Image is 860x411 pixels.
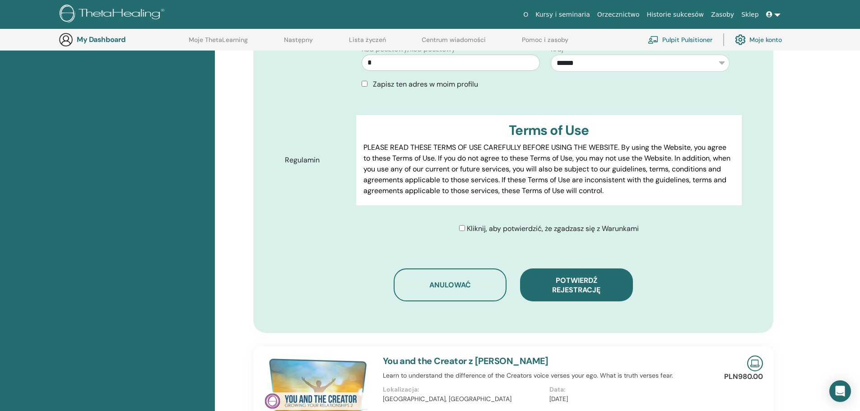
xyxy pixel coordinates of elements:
a: You and the Creator z [PERSON_NAME] [383,355,549,367]
a: Orzecznictwo [594,6,643,23]
a: Następny [284,36,313,51]
span: Zapisz ten adres w moim profilu [373,79,478,89]
p: Lor IpsumDolorsi.ame Cons adipisci elits do eiusm tem incid, utl etdol, magnaali eni adminimve qu... [363,203,734,333]
a: Moje konto [735,30,782,50]
a: Lista życzeń [349,36,386,51]
p: [DATE] [549,394,711,404]
span: Kliknij, aby potwierdzić, że zgadzasz się z Warunkami [467,224,639,233]
p: PLEASE READ THESE TERMS OF USE CAREFULLY BEFORE USING THE WEBSITE. By using the Website, you agre... [363,142,734,196]
div: Open Intercom Messenger [829,380,851,402]
img: Live Online Seminar [747,356,763,371]
a: Sklep [738,6,762,23]
a: Moje ThetaLearning [189,36,248,51]
img: generic-user-icon.jpg [59,32,73,47]
a: O [520,6,532,23]
span: Anulować [429,280,471,290]
a: Pomoc i zasoby [522,36,568,51]
a: Centrum wiadomości [422,36,486,51]
p: Lokalizacja: [383,385,544,394]
span: Potwierdź rejestrację [552,276,600,295]
button: Potwierdź rejestrację [520,268,633,301]
a: Kursy i seminaria [532,6,594,23]
p: Data: [549,385,711,394]
img: logo.png [60,5,167,25]
h3: Terms of Use [363,122,734,139]
p: Learn to understand the difference of the Creators voice verses your ego. What is truth verses fear. [383,371,716,380]
h3: My Dashboard [77,35,167,44]
a: Historie sukcesów [643,6,707,23]
img: cog.svg [735,32,746,47]
p: PLN980.00 [724,371,763,382]
img: chalkboard-teacher.svg [648,36,659,44]
label: Regulamin [278,152,357,169]
button: Anulować [394,268,507,301]
p: [GEOGRAPHIC_DATA], [GEOGRAPHIC_DATA] [383,394,544,404]
a: Zasoby [707,6,738,23]
a: Pulpit Pulsitioner [648,30,712,50]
